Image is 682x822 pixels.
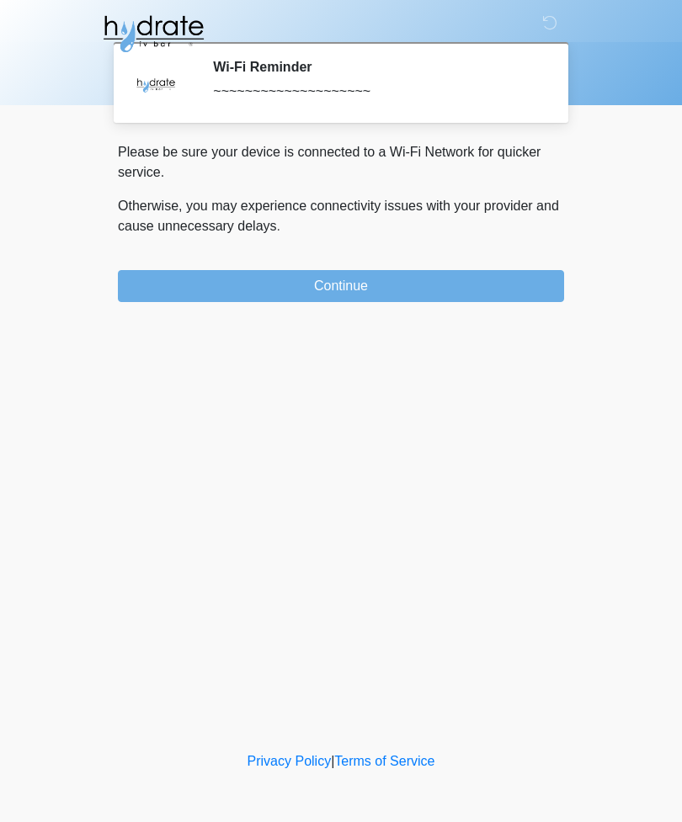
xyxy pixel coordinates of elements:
img: Hydrate IV Bar - Fort Collins Logo [101,13,205,55]
a: Privacy Policy [248,754,332,768]
div: ~~~~~~~~~~~~~~~~~~~~ [213,82,539,102]
a: | [331,754,334,768]
p: Please be sure your device is connected to a Wi-Fi Network for quicker service. [118,142,564,183]
p: Otherwise, you may experience connectivity issues with your provider and cause unnecessary delays [118,196,564,236]
button: Continue [118,270,564,302]
a: Terms of Service [334,754,434,768]
img: Agent Avatar [131,59,181,109]
span: . [277,219,280,233]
